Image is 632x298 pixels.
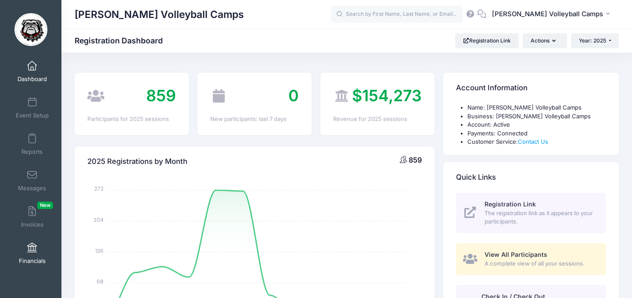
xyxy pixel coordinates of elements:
a: Messages [11,165,53,196]
button: [PERSON_NAME] Volleyball Camps [486,4,619,25]
span: New [37,202,53,209]
li: Customer Service: [467,138,606,146]
li: Account: Active [467,121,606,129]
span: A complete view of all your sessions. [485,259,596,268]
button: Year: 2025 [571,33,619,48]
li: Name: [PERSON_NAME] Volleyball Camps [467,103,606,112]
div: Revenue for 2025 sessions [333,115,422,124]
tspan: 136 [95,247,104,254]
a: Dashboard [11,56,53,87]
a: Registration Link The registration link as it appears to your participants. [456,193,606,233]
span: Year: 2025 [579,37,606,44]
tspan: 272 [94,185,104,192]
div: New participants: last 7 days [210,115,299,124]
a: View All Participants A complete view of all your sessions. [456,243,606,275]
a: Event Setup [11,92,53,123]
span: 859 [146,86,176,105]
span: Reports [22,148,43,156]
span: 859 [409,156,422,164]
button: Actions [523,33,567,48]
tspan: 68 [97,278,104,285]
div: Participants for 2025 sessions [87,115,176,124]
tspan: 204 [93,216,104,223]
span: Messages [18,184,46,192]
span: 0 [288,86,299,105]
span: Registration Link [485,200,536,208]
span: Invoices [21,221,43,228]
a: InvoicesNew [11,202,53,232]
span: $154,273 [352,86,422,105]
span: [PERSON_NAME] Volleyball Camps [492,9,603,19]
span: Financials [19,257,46,265]
h1: [PERSON_NAME] Volleyball Camps [75,4,244,25]
span: The registration link as it appears to your participants. [485,209,596,226]
input: Search by First Name, Last Name, or Email... [331,6,463,23]
li: Business: [PERSON_NAME] Volleyball Camps [467,112,606,121]
h4: Quick Links [456,165,496,190]
a: Financials [11,238,53,269]
a: Reports [11,129,53,160]
span: View All Participants [485,251,547,258]
a: Contact Us [518,138,548,145]
li: Payments: Connected [467,129,606,138]
span: Event Setup [16,112,49,119]
a: Registration Link [455,33,519,48]
span: Dashboard [18,75,47,83]
h4: Account Information [456,76,528,101]
h1: Registration Dashboard [75,36,170,45]
h4: 2025 Registrations by Month [87,149,187,174]
img: Tom Black Volleyball Camps [14,13,47,46]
